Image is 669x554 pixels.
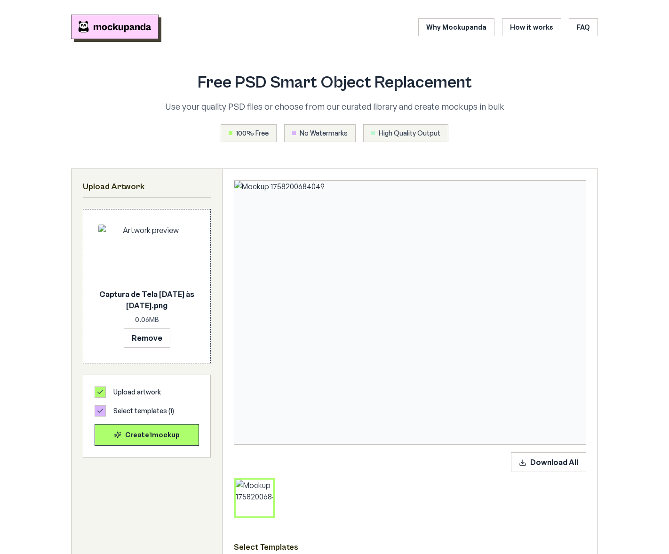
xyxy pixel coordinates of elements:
[71,15,159,39] a: Mockupanda home
[71,15,159,39] img: Mockupanda
[98,289,195,311] p: Captura de Tela [DATE] às [DATE].png
[103,430,191,440] div: Create 1 mockup
[234,541,586,553] h3: Select Templates
[98,225,195,285] img: Artwork preview
[502,18,561,36] a: How it works
[234,181,586,444] img: Mockup 1758200684049
[124,100,545,113] p: Use your quality PSD files or choose from our curated library and create mockups in bulk
[124,73,545,92] h1: Free PSD Smart Object Replacement
[98,315,195,324] p: 0.06 MB
[83,180,211,193] h2: Upload Artwork
[113,406,174,416] span: Select templates ( 1 )
[379,128,440,138] span: High Quality Output
[418,18,494,36] a: Why Mockupanda
[113,387,161,397] span: Upload artwork
[300,128,348,138] span: No Watermarks
[569,18,598,36] a: FAQ
[124,328,170,348] button: Remove
[236,128,269,138] span: 100% Free
[95,424,199,446] button: Create1mockup
[511,452,586,472] button: Download All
